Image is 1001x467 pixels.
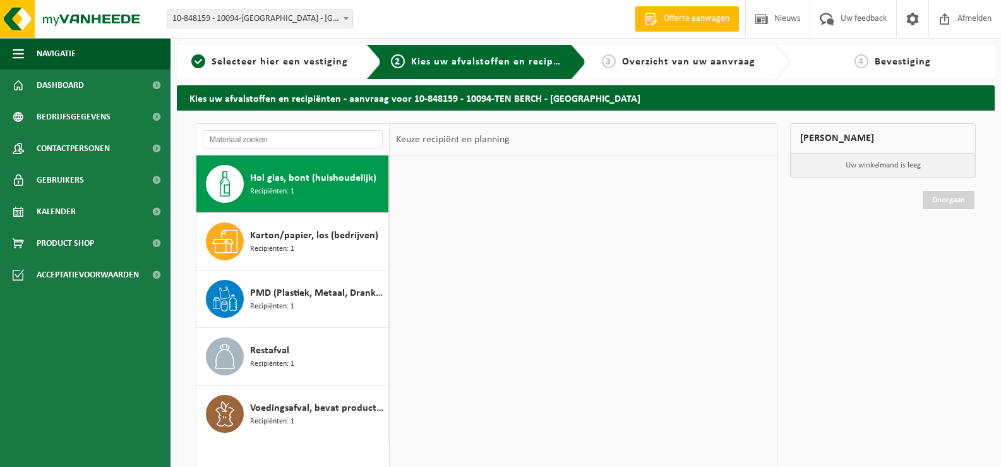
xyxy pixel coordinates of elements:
[212,57,348,67] span: Selecteer hier een vestiging
[167,9,353,28] span: 10-848159 - 10094-TEN BERCH - ANTWERPEN
[391,54,405,68] span: 2
[250,243,294,255] span: Recipiënten: 1
[37,133,110,164] span: Contactpersonen
[250,401,385,416] span: Voedingsafval, bevat producten van dierlijke oorsprong, onverpakt, categorie 3
[790,123,976,154] div: [PERSON_NAME]
[37,70,84,101] span: Dashboard
[250,286,385,301] span: PMD (Plastiek, Metaal, Drankkartons) (bedrijven)
[250,358,294,370] span: Recipiënten: 1
[37,38,76,70] span: Navigatie
[250,416,294,428] span: Recipiënten: 1
[196,385,389,442] button: Voedingsafval, bevat producten van dierlijke oorsprong, onverpakt, categorie 3 Recipiënten: 1
[167,10,352,28] span: 10-848159 - 10094-TEN BERCH - ANTWERPEN
[250,186,294,198] span: Recipiënten: 1
[203,130,383,149] input: Materiaal zoeken
[250,228,378,243] span: Karton/papier, los (bedrijven)
[875,57,931,67] span: Bevestiging
[411,57,585,67] span: Kies uw afvalstoffen en recipiënten
[37,101,111,133] span: Bedrijfsgegevens
[191,54,205,68] span: 1
[854,54,868,68] span: 4
[196,270,389,328] button: PMD (Plastiek, Metaal, Drankkartons) (bedrijven) Recipiënten: 1
[196,328,389,385] button: Restafval Recipiënten: 1
[635,6,739,32] a: Offerte aanvragen
[37,259,139,291] span: Acceptatievoorwaarden
[37,164,84,196] span: Gebruikers
[250,171,376,186] span: Hol glas, bont (huishoudelijk)
[37,196,76,227] span: Kalender
[177,85,995,110] h2: Kies uw afvalstoffen en recipiënten - aanvraag voor 10-848159 - 10094-TEN BERCH - [GEOGRAPHIC_DATA]
[196,213,389,270] button: Karton/papier, los (bedrijven) Recipiënten: 1
[622,57,755,67] span: Overzicht van uw aanvraag
[791,154,975,178] p: Uw winkelmand is leeg
[250,343,289,358] span: Restafval
[923,191,974,209] a: Doorgaan
[602,54,616,68] span: 3
[250,301,294,313] span: Recipiënten: 1
[183,54,356,70] a: 1Selecteer hier een vestiging
[196,155,389,213] button: Hol glas, bont (huishoudelijk) Recipiënten: 1
[661,13,733,25] span: Offerte aanvragen
[37,227,94,259] span: Product Shop
[390,124,516,155] div: Keuze recipiënt en planning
